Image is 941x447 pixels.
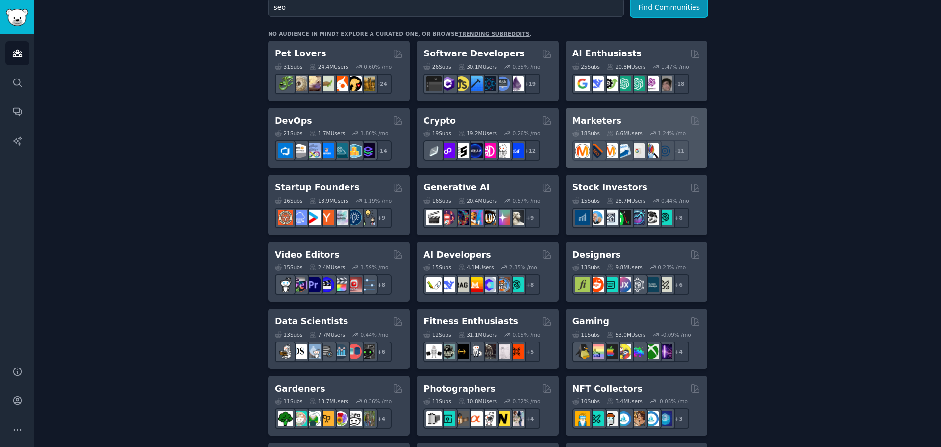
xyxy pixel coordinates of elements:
[309,130,345,137] div: 1.7M Users
[292,143,307,158] img: AWS_Certified_Experts
[468,344,483,359] img: weightroom
[275,398,302,405] div: 11 Sub s
[305,277,321,292] img: premiere
[278,411,293,426] img: vegetablegardening
[575,143,590,158] img: content_marketing
[495,277,510,292] img: llmops
[333,76,348,91] img: cockatiel
[333,210,348,225] img: indiehackers
[661,197,689,204] div: 0.44 % /mo
[481,76,496,91] img: reactnative
[305,411,321,426] img: SavageGarden
[292,411,307,426] img: succulents
[657,411,672,426] img: DigitalItems
[278,277,293,292] img: gopro
[589,277,604,292] img: logodesign
[278,344,293,359] img: MachineLearning
[572,398,600,405] div: 10 Sub s
[520,342,540,362] div: + 5
[495,76,510,91] img: AskComputerScience
[360,411,375,426] img: GardenersWorld
[657,277,672,292] img: UX_Design
[426,143,442,158] img: ethfinance
[589,76,604,91] img: DeepSeek
[616,411,631,426] img: OpenSeaNFT
[333,344,348,359] img: analytics
[361,331,389,338] div: 0.44 % /mo
[292,277,307,292] img: editors
[602,210,618,225] img: Forex
[426,277,442,292] img: LangChain
[616,143,631,158] img: Emailmarketing
[347,143,362,158] img: aws_cdk
[275,48,326,60] h2: Pet Lovers
[481,210,496,225] img: FluxAI
[513,331,541,338] div: 0.05 % /mo
[458,197,497,204] div: 20.4M Users
[468,277,483,292] img: MistralAI
[481,411,496,426] img: canon
[630,344,645,359] img: gamers
[575,210,590,225] img: dividends
[361,130,389,137] div: 1.80 % /mo
[426,344,442,359] img: GYM
[319,76,334,91] img: turtle
[440,143,455,158] img: 0xPolygon
[607,331,645,338] div: 53.0M Users
[669,342,689,362] div: + 4
[292,210,307,225] img: SaaS
[509,264,537,271] div: 2.35 % /mo
[309,264,345,271] div: 2.4M Users
[572,197,600,204] div: 15 Sub s
[275,383,325,395] h2: Gardeners
[361,264,389,271] div: 1.59 % /mo
[495,210,510,225] img: starryai
[644,411,659,426] img: OpenseaMarket
[423,48,524,60] h2: Software Developers
[347,76,362,91] img: PetAdvice
[520,140,540,161] div: + 12
[454,411,469,426] img: AnalogCommunity
[657,143,672,158] img: OnlineMarketing
[616,344,631,359] img: GamerPals
[644,277,659,292] img: learndesign
[360,76,375,91] img: dogbreed
[481,143,496,158] img: defiblockchain
[644,143,659,158] img: MarketingResearch
[513,398,541,405] div: 0.32 % /mo
[589,143,604,158] img: bigseo
[661,63,689,70] div: 1.47 % /mo
[575,76,590,91] img: GoogleGeminiAI
[360,210,375,225] img: growmybusiness
[458,31,529,37] a: trending subreddits
[589,411,604,426] img: NFTMarketplace
[319,210,334,225] img: ycombinator
[305,210,321,225] img: startup
[602,344,618,359] img: macgaming
[468,143,483,158] img: web3
[644,344,659,359] img: XboxGamers
[426,210,442,225] img: aivideo
[426,76,442,91] img: software
[572,316,609,328] h2: Gaming
[602,143,618,158] img: AskMarketing
[658,264,686,271] div: 0.23 % /mo
[572,249,621,261] h2: Designers
[669,274,689,295] div: + 6
[440,210,455,225] img: dalle2
[333,143,348,158] img: platformengineering
[520,408,540,429] div: + 4
[468,411,483,426] img: SonyAlpha
[275,182,359,194] h2: Startup Founders
[509,411,524,426] img: WeddingPhotography
[575,411,590,426] img: NFTExchange
[607,130,643,137] div: 6.6M Users
[513,197,541,204] div: 0.57 % /mo
[575,277,590,292] img: typography
[423,398,451,405] div: 11 Sub s
[669,140,689,161] div: + 11
[572,63,600,70] div: 25 Sub s
[520,74,540,94] div: + 19
[520,208,540,228] div: + 9
[309,398,348,405] div: 13.7M Users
